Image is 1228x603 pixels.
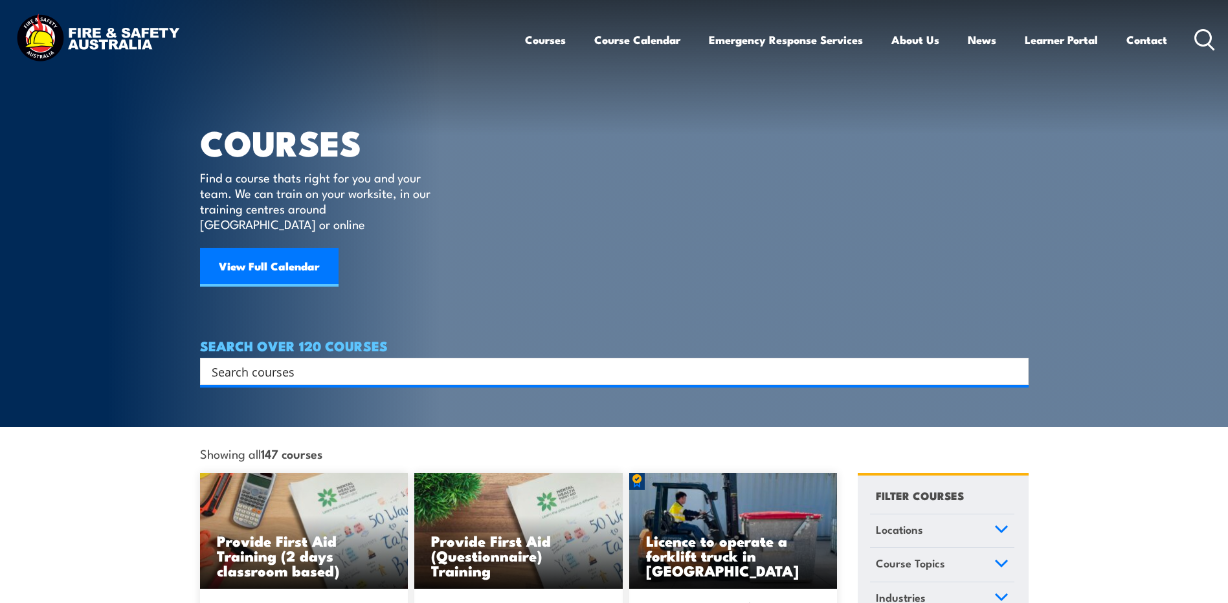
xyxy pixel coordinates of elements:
[891,23,939,57] a: About Us
[1126,23,1167,57] a: Contact
[629,473,838,589] img: Licence to operate a forklift truck Training
[870,514,1014,548] a: Locations
[876,487,964,504] h4: FILTER COURSES
[200,170,436,232] p: Find a course thats right for you and your team. We can train on your worksite, in our training c...
[200,127,449,157] h1: COURSES
[525,23,566,57] a: Courses
[1006,362,1024,380] button: Search magnifier button
[200,248,339,287] a: View Full Calendar
[1025,23,1098,57] a: Learner Portal
[414,473,623,589] a: Provide First Aid (Questionnaire) Training
[876,554,945,572] span: Course Topics
[870,548,1014,582] a: Course Topics
[629,473,838,589] a: Licence to operate a forklift truck in [GEOGRAPHIC_DATA]
[968,23,996,57] a: News
[217,533,392,578] h3: Provide First Aid Training (2 days classroom based)
[200,473,408,589] a: Provide First Aid Training (2 days classroom based)
[646,533,821,578] h3: Licence to operate a forklift truck in [GEOGRAPHIC_DATA]
[414,473,623,589] img: Mental Health First Aid Training (Standard) – Blended Classroom
[200,473,408,589] img: Mental Health First Aid Training (Standard) – Classroom
[200,338,1029,353] h4: SEARCH OVER 120 COURSES
[431,533,606,578] h3: Provide First Aid (Questionnaire) Training
[594,23,680,57] a: Course Calendar
[214,362,1003,380] form: Search form
[876,521,923,538] span: Locations
[261,444,322,462] strong: 147 courses
[212,362,1000,381] input: Search input
[709,23,863,57] a: Emergency Response Services
[200,446,322,460] span: Showing all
